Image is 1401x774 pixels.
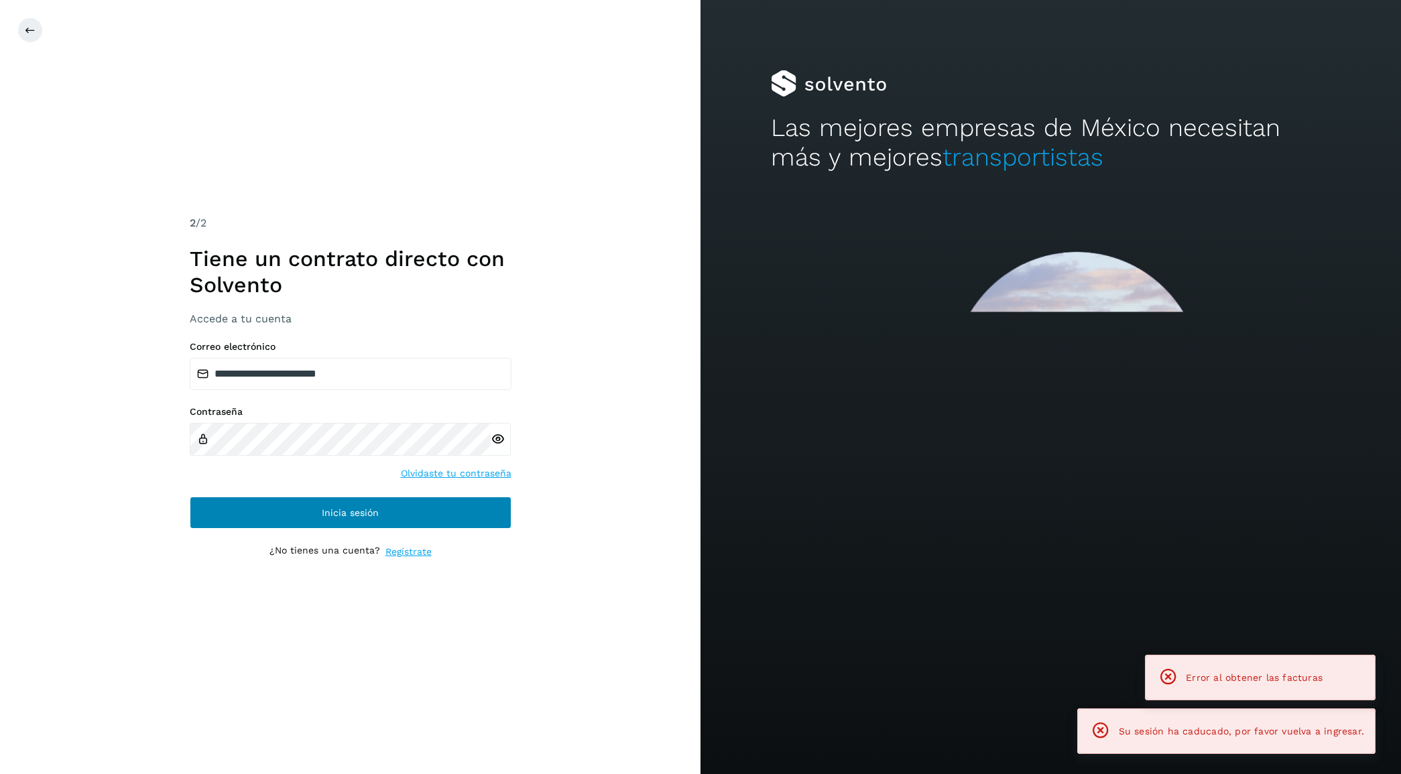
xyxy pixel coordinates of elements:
span: Su sesión ha caducado, por favor vuelva a ingresar. [1119,726,1364,736]
button: Inicia sesión [190,497,511,529]
label: Contraseña [190,406,511,417]
h1: Tiene un contrato directo con Solvento [190,246,511,298]
span: 2 [190,216,196,229]
span: Inicia sesión [322,508,379,517]
a: Regístrate [385,545,432,559]
span: Error al obtener las facturas [1186,672,1323,683]
h3: Accede a tu cuenta [190,312,511,325]
label: Correo electrónico [190,341,511,352]
h2: Las mejores empresas de México necesitan más y mejores [771,113,1331,173]
p: ¿No tienes una cuenta? [269,545,380,559]
a: Olvidaste tu contraseña [401,466,511,480]
div: /2 [190,215,511,231]
span: transportistas [942,143,1103,172]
